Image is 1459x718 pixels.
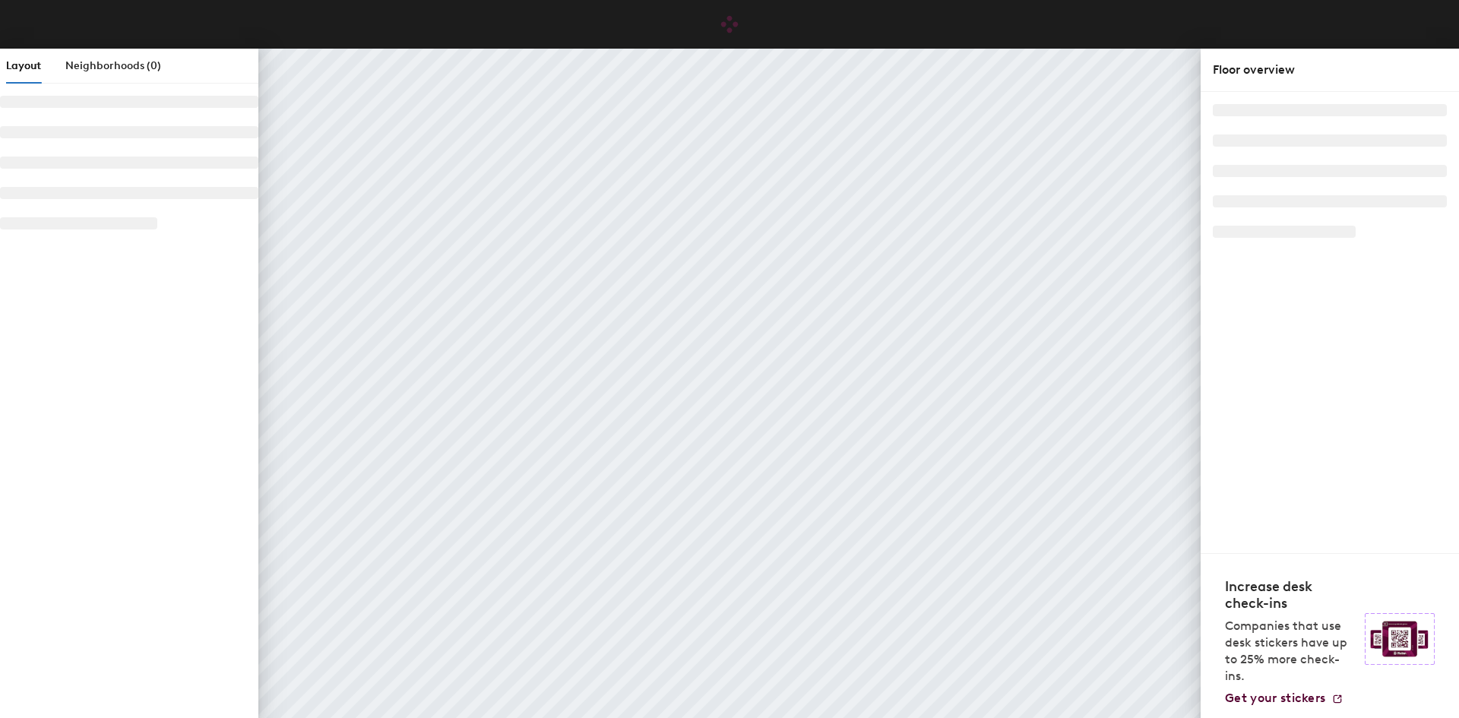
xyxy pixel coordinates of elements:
img: Sticker logo [1365,613,1435,665]
h4: Increase desk check-ins [1225,578,1356,612]
a: Get your stickers [1225,691,1343,706]
span: Layout [6,59,41,72]
span: Neighborhoods (0) [65,59,161,72]
span: Get your stickers [1225,691,1325,705]
p: Companies that use desk stickers have up to 25% more check-ins. [1225,618,1356,685]
div: Floor overview [1213,61,1447,79]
